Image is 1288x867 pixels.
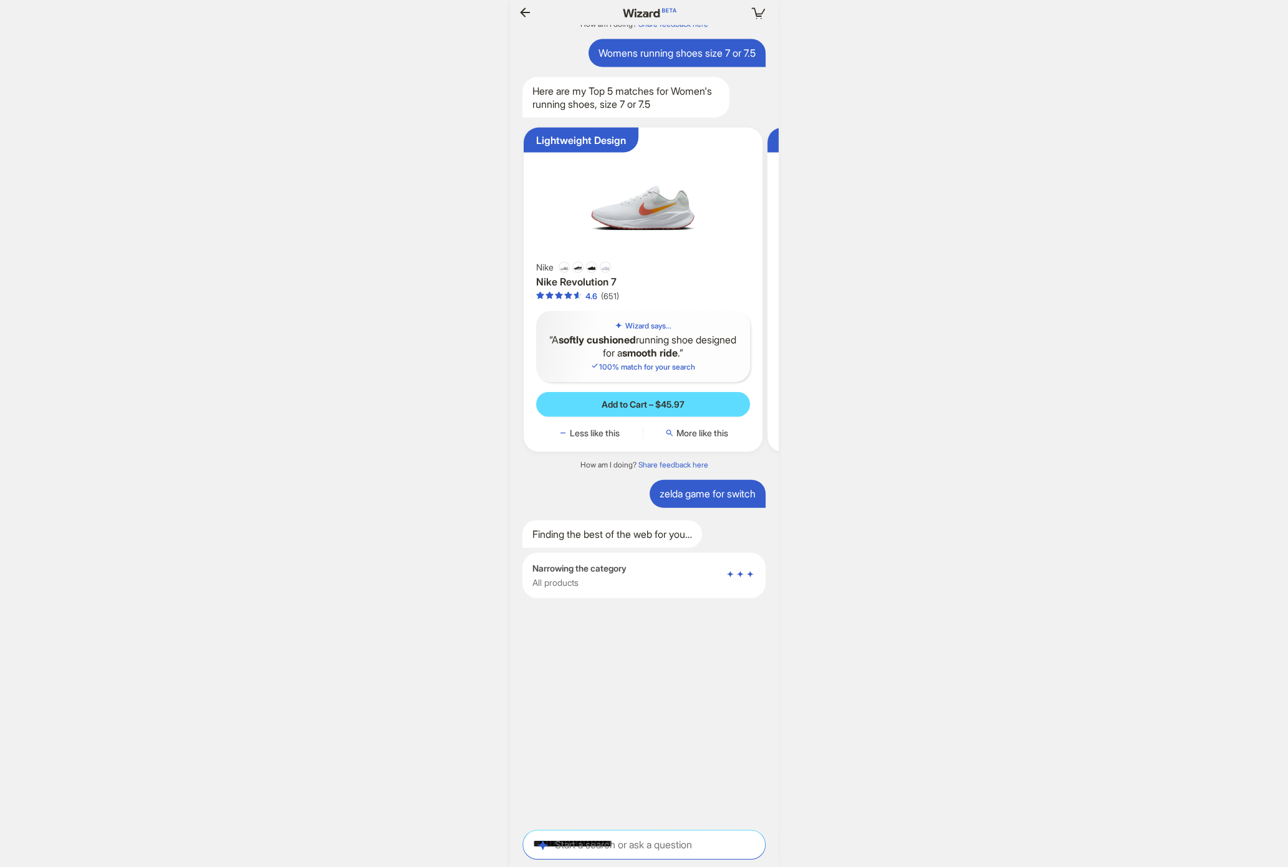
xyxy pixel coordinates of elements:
span: More like this [676,428,728,439]
div: 4.6 [585,291,597,302]
img: Black/White [573,262,583,272]
span: All products [532,577,627,588]
h3: Nike Revolution 7 [536,275,750,289]
span: Less like this [570,428,620,439]
img: Nike Revolution 7 [529,133,757,259]
button: Less like this [536,427,643,439]
div: zelda game for switch [650,480,766,508]
q: A running shoe designed for a . [546,333,740,360]
div: How am I doing? [510,460,778,470]
div: Lightweight DesignNike Revolution 7NikeWhite/University Gold/Magic EmberBlack/WhiteBlack/Off Noir... [524,128,762,452]
div: 4.6 out of 5 stars [536,291,597,302]
a: Share feedback here [638,460,708,469]
span: Narrowing the category [532,563,627,574]
span: star [536,292,544,300]
span: Nike [536,262,554,273]
span: star [564,292,572,300]
img: White/White [600,262,610,272]
div: Finding the best of the web for you… [522,520,702,548]
b: softly cushioned [559,333,636,346]
button: Add to Cart – $45.97 [536,392,750,417]
button: More like this [643,427,750,439]
span: Add to Cart – $45.97 [602,399,685,410]
img: Black/Off Noir [587,262,597,272]
div: Here are my Top 5 matches for Women's running shoes, size 7 or 7.5 [522,77,729,118]
div: How am I doing? [510,19,778,29]
img: White/University Gold/Magic Ember [559,262,569,272]
div: Womens running shoes size 7 or 7.5 [589,39,766,67]
span: star [545,292,554,300]
span: 100 % match for your search [590,362,695,371]
div: Lightweight Design [536,134,626,147]
span: star [555,292,563,300]
span: star [574,292,582,300]
h5: Wizard says... [625,321,671,331]
div: (651) [601,291,619,302]
b: smooth ride [622,347,678,359]
img: Terrex Tracefinder 2 Trail Running Shoes [772,133,1001,259]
